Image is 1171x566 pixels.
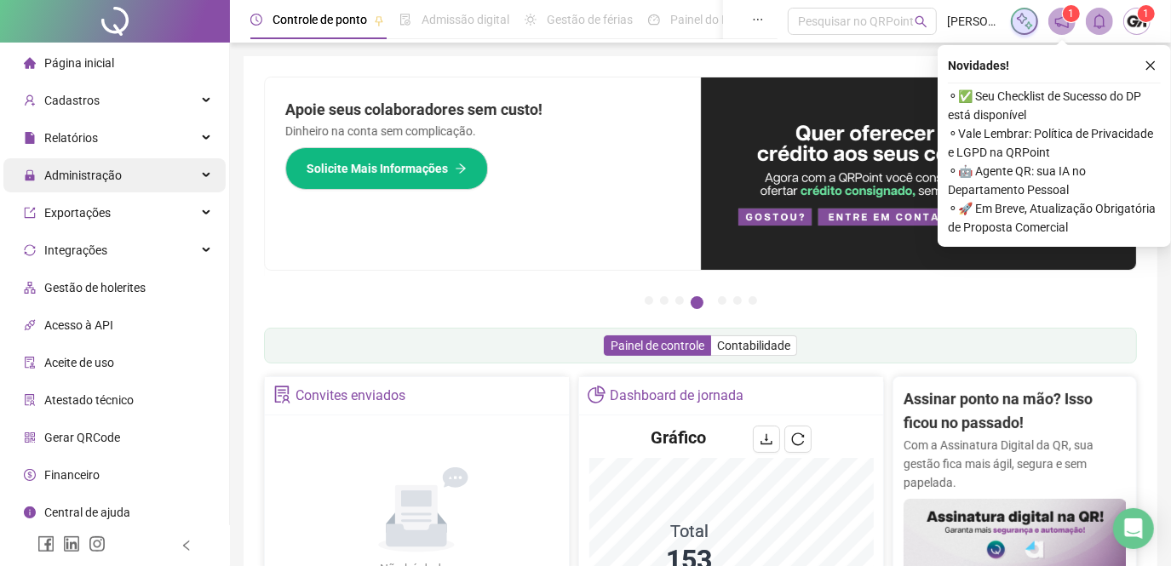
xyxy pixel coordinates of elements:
[374,15,384,26] span: pushpin
[399,14,411,26] span: file-done
[1138,5,1155,22] sup: Atualize o seu contato no menu Meus Dados
[791,432,805,446] span: reload
[675,296,684,305] button: 3
[44,356,114,369] span: Aceite de uso
[651,426,706,449] h4: Gráfico
[1054,14,1070,29] span: notification
[24,57,36,69] span: home
[44,431,120,444] span: Gerar QRCode
[691,296,703,309] button: 4
[273,13,367,26] span: Controle de ponto
[44,131,98,145] span: Relatórios
[181,540,192,552] span: left
[525,14,537,26] span: sun
[733,296,742,305] button: 6
[904,387,1127,436] h2: Assinar ponto na mão? Isso ficou no passado!
[749,296,757,305] button: 7
[1063,5,1080,22] sup: 1
[44,468,100,482] span: Financeiro
[948,199,1161,237] span: ⚬ 🚀 Em Breve, Atualização Obrigatória de Proposta Comercial
[24,282,36,294] span: apartment
[89,535,106,552] span: instagram
[24,244,36,256] span: sync
[752,14,764,26] span: ellipsis
[1145,60,1157,71] span: close
[904,436,1127,492] p: Com a Assinatura Digital da QR, sua gestão fica mais ágil, segura e sem papelada.
[273,386,291,403] span: solution
[24,94,36,106] span: user-add
[718,296,726,305] button: 5
[44,243,107,257] span: Integrações
[948,56,1009,75] span: Novidades !
[915,15,927,28] span: search
[422,13,509,26] span: Admissão digital
[285,98,680,122] h2: Apoie seus colaboradores sem custo!
[645,296,653,305] button: 1
[44,506,130,519] span: Central de ajuda
[1069,8,1075,20] span: 1
[44,393,134,407] span: Atestado técnico
[547,13,633,26] span: Gestão de férias
[1015,12,1034,31] img: sparkle-icon.fc2bf0ac1784a2077858766a79e2daf3.svg
[24,169,36,181] span: lock
[660,296,669,305] button: 2
[1113,508,1154,549] div: Open Intercom Messenger
[948,162,1161,199] span: ⚬ 🤖 Agente QR: sua IA no Departamento Pessoal
[44,169,122,182] span: Administração
[1124,9,1150,34] img: 67549
[670,13,737,26] span: Painel do DP
[24,432,36,443] span: qrcode
[948,87,1161,124] span: ⚬ ✅ Seu Checklist de Sucesso do DP está disponível
[455,163,467,174] span: arrow-right
[296,381,405,410] div: Convites enviados
[44,318,113,332] span: Acesso à API
[24,506,36,518] span: info-circle
[44,56,114,70] span: Página inicial
[588,386,606,403] span: pie-chart
[611,339,704,352] span: Painel de controle
[948,124,1161,162] span: ⚬ Vale Lembrar: Política de Privacidade e LGPD na QRPoint
[63,535,80,552] span: linkedin
[285,122,680,140] p: Dinheiro na conta sem complicação.
[24,132,36,144] span: file
[648,14,660,26] span: dashboard
[44,281,146,294] span: Gestão de holerites
[1092,14,1107,29] span: bell
[24,357,36,369] span: audit
[760,432,773,446] span: download
[24,394,36,406] span: solution
[250,14,262,26] span: clock-circle
[24,319,36,331] span: api
[717,339,790,352] span: Contabilidade
[24,469,36,481] span: dollar
[37,535,55,552] span: facebook
[24,207,36,219] span: export
[1144,8,1150,20] span: 1
[44,206,111,220] span: Exportações
[307,159,448,178] span: Solicite Mais Informações
[610,381,743,410] div: Dashboard de jornada
[285,147,488,190] button: Solicite Mais Informações
[947,12,1001,31] span: [PERSON_NAME]
[701,77,1137,270] img: banner%2Fa8ee1423-cce5-4ffa-a127-5a2d429cc7d8.png
[44,94,100,107] span: Cadastros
